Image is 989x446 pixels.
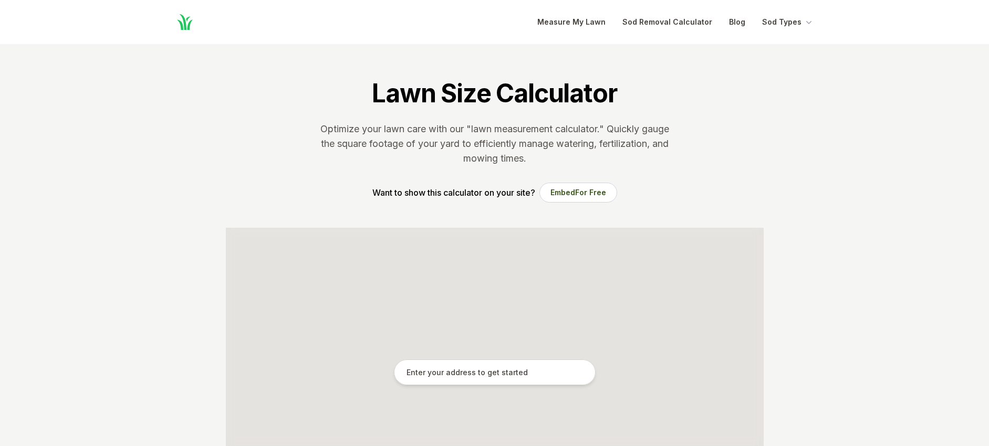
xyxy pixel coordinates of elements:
p: Optimize your lawn care with our "lawn measurement calculator." Quickly gauge the square footage ... [318,122,671,166]
a: Blog [729,16,745,28]
a: Measure My Lawn [537,16,606,28]
input: Enter your address to get started [394,359,596,386]
h1: Lawn Size Calculator [372,78,617,109]
span: For Free [575,188,606,197]
p: Want to show this calculator on your site? [372,186,535,199]
button: Sod Types [762,16,814,28]
a: Sod Removal Calculator [622,16,712,28]
button: EmbedFor Free [539,183,617,203]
